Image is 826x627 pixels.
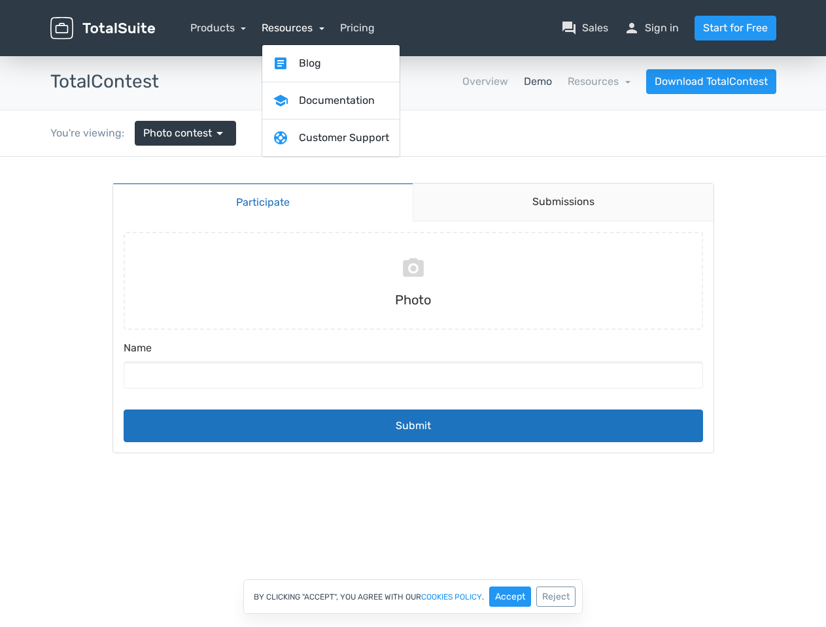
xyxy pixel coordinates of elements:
a: question_answerSales [561,20,608,36]
div: By clicking "Accept", you agree with our . [243,579,583,614]
button: Accept [489,587,531,607]
a: personSign in [624,20,679,36]
div: You're viewing: [50,125,135,141]
a: Start for Free [695,16,776,40]
a: supportCustomer Support [262,120,400,157]
a: articleBlog [262,45,400,82]
span: person [624,20,640,36]
a: Photo contest arrow_drop_down [135,121,236,146]
a: Download TotalContest [646,69,776,94]
img: TotalSuite for WordPress [50,17,155,40]
span: school [273,93,288,108]
a: Demo [524,74,552,89]
span: question_answer [561,20,577,36]
h3: TotalContest [50,72,159,92]
span: Photo contest [143,125,212,141]
a: Products [190,22,247,34]
a: Pricing [340,20,375,36]
label: Name [124,184,703,204]
a: Resources [262,22,324,34]
button: Submit [124,253,703,285]
button: Reject [536,587,576,607]
a: schoolDocumentation [262,82,400,120]
span: arrow_drop_down [212,125,228,141]
a: Overview [462,74,508,89]
a: Participate [113,26,413,65]
a: Resources [568,75,630,88]
span: support [273,130,288,146]
a: Submissions [413,27,714,65]
span: article [273,56,288,71]
a: cookies policy [421,593,482,601]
